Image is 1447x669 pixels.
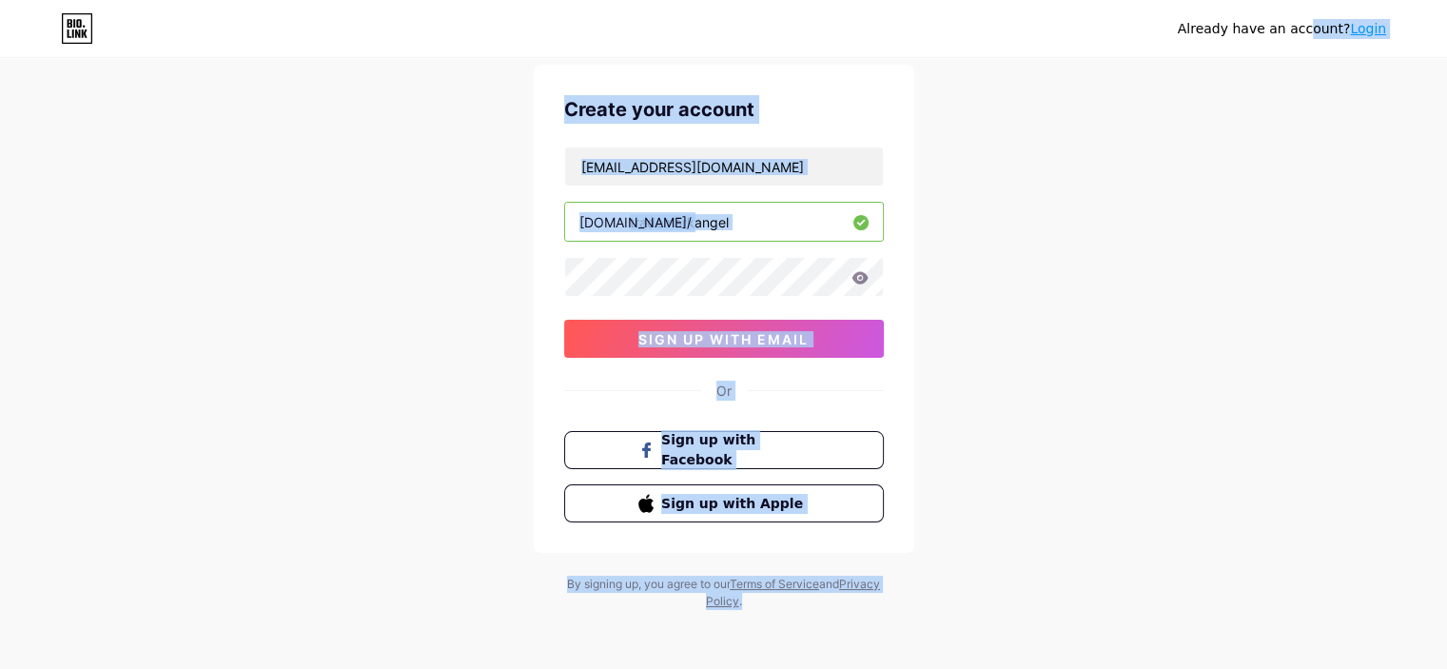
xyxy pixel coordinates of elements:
[1350,21,1386,36] a: Login
[579,212,692,232] div: [DOMAIN_NAME]/
[564,320,884,358] button: sign up with email
[1178,19,1386,39] div: Already have an account?
[716,381,732,401] div: Or
[730,577,819,591] a: Terms of Service
[564,95,884,124] div: Create your account
[661,494,809,514] span: Sign up with Apple
[565,203,883,241] input: username
[661,430,809,470] span: Sign up with Facebook
[562,576,886,610] div: By signing up, you agree to our and .
[564,484,884,522] button: Sign up with Apple
[565,148,883,186] input: Email
[564,431,884,469] button: Sign up with Facebook
[638,331,809,347] span: sign up with email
